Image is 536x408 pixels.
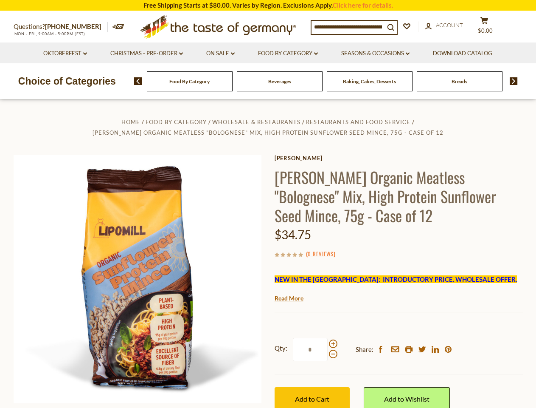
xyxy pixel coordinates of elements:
a: Food By Category [258,49,318,58]
strong: Qty: [275,343,287,354]
a: Seasons & Occasions [341,49,410,58]
a: Christmas - PRE-ORDER [110,49,183,58]
span: NEW IN THE [GEOGRAPHIC_DATA]: INTRODUCTORY PRICE. WHOLESALE OFFER. [275,275,517,283]
img: next arrow [510,77,518,85]
span: ( ) [306,249,335,258]
a: On Sale [206,49,235,58]
a: Food By Category [146,119,207,125]
a: 0 Reviews [308,249,334,259]
span: $0.00 [478,27,493,34]
h1: [PERSON_NAME] Organic Meatless "Bolognese" Mix, High Protein Sunflower Seed Mince, 75g - Case of 12 [275,167,523,225]
a: Restaurants and Food Service [306,119,410,125]
a: Oktoberfest [43,49,87,58]
a: Food By Category [169,78,210,85]
a: Wholesale & Restaurants [212,119,300,125]
img: previous arrow [134,77,142,85]
input: Qty: [293,338,328,361]
a: Beverages [268,78,291,85]
p: Questions? [14,21,108,32]
a: Download Catalog [433,49,492,58]
a: [PERSON_NAME] Organic Meatless "Bolognese" Mix, High Protein Sunflower Seed Mince, 75g - Case of 12 [93,129,443,136]
a: [PERSON_NAME] [275,155,523,161]
a: Click here for details. [333,1,393,9]
span: Add to Cart [295,395,329,403]
span: $34.75 [275,227,311,242]
a: Home [121,119,140,125]
span: MON - FRI, 9:00AM - 5:00PM (EST) [14,31,86,36]
a: Account [425,21,463,30]
span: Share: [356,344,373,355]
img: Lamotte Organic Meatless "Bolognese" Mix, High Protein Sunflower Seed Mince, 75g - Case of 12 [14,155,262,403]
button: $0.00 [472,17,497,38]
span: Account [436,22,463,28]
a: Read More [275,294,303,303]
a: [PHONE_NUMBER] [45,23,101,30]
a: Breads [452,78,467,85]
a: Baking, Cakes, Desserts [343,78,396,85]
p: This organic German sunflower seed extract is a nutritious, protein-rich base to to make meatless... [275,291,523,302]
